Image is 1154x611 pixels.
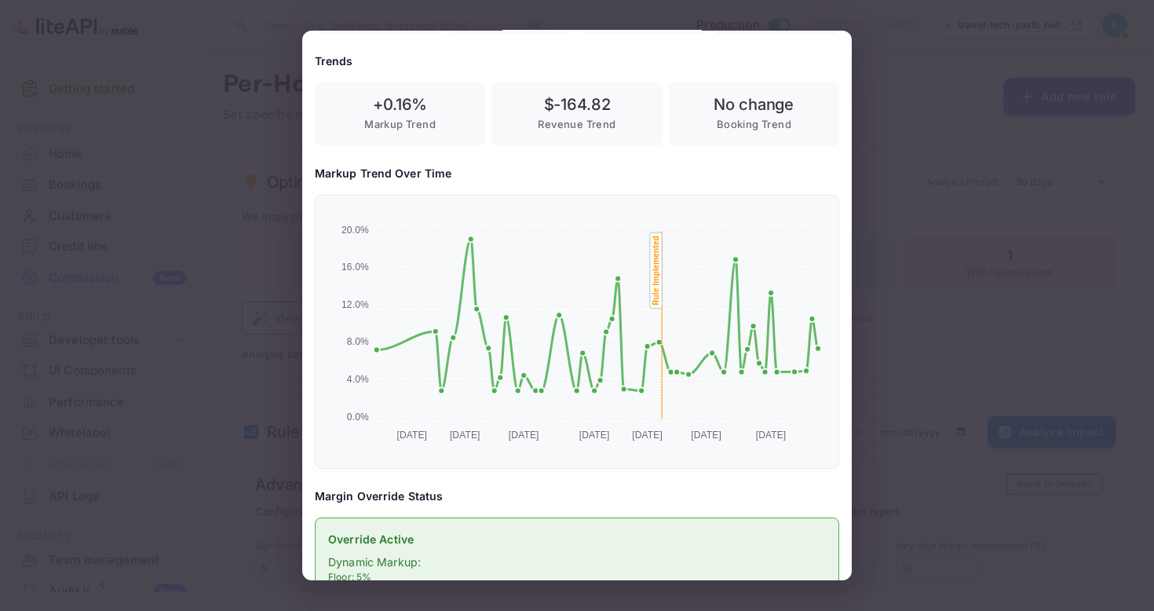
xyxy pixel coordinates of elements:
[315,488,839,505] h6: Margin Override Status
[756,430,787,441] tspan: [DATE]
[315,165,839,182] h6: Markup Trend Over Time
[347,336,369,347] tspan: 8.0%
[328,554,826,570] p: Dynamic Markup:
[579,430,610,441] tspan: [DATE]
[315,53,839,70] h6: Trends
[347,374,369,385] tspan: 4.0%
[327,95,473,114] h6: + 0.16 %
[504,95,649,114] h6: $ -164.82
[328,570,826,584] p: Floor: 5%
[538,118,615,130] span: Revenue Trend
[328,531,826,547] p: Override Active
[717,118,791,130] span: Booking Trend
[450,430,480,441] tspan: [DATE]
[691,430,721,441] tspan: [DATE]
[681,95,827,114] h6: No change
[632,430,663,441] tspan: [DATE]
[341,299,369,310] tspan: 12.0%
[347,411,369,422] tspan: 0.0%
[396,430,427,441] tspan: [DATE]
[652,236,660,305] text: Rule Implemented
[364,118,436,130] span: Markup Trend
[509,430,539,441] tspan: [DATE]
[341,262,369,273] tspan: 16.0%
[341,224,369,235] tspan: 20.0%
